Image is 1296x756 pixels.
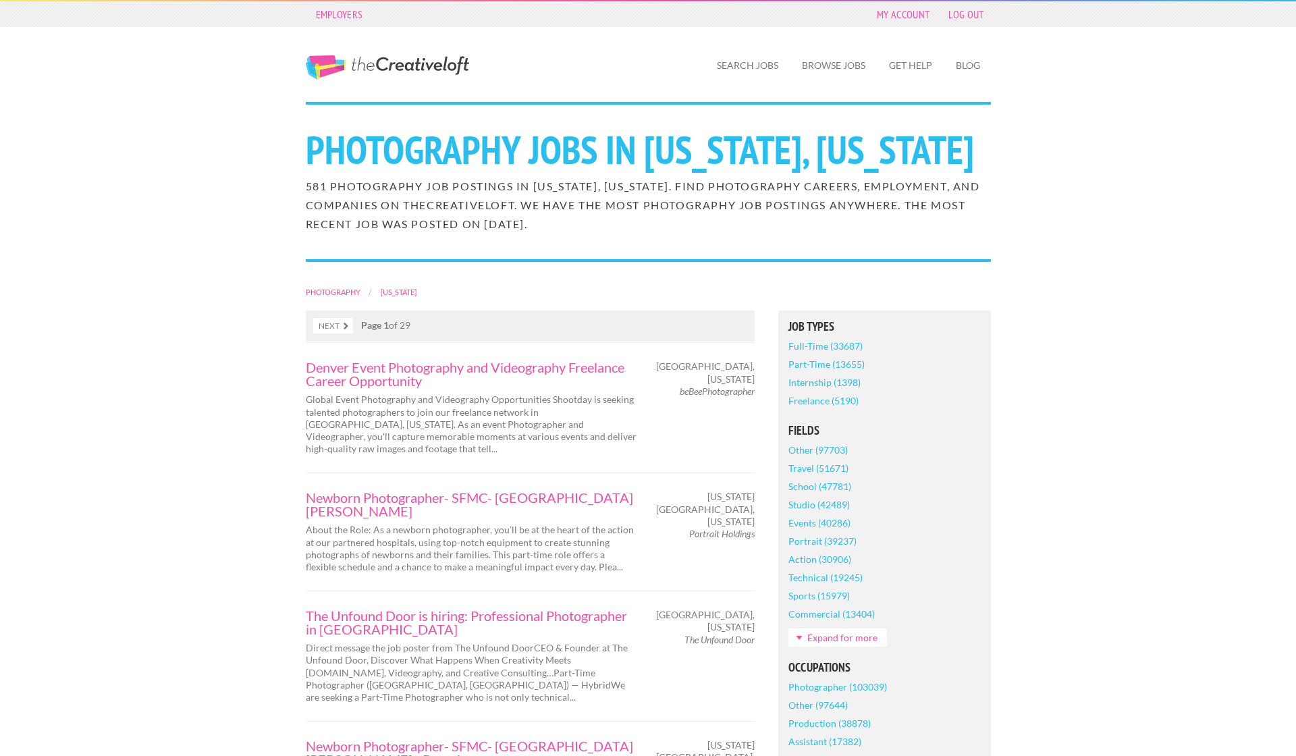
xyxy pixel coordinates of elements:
a: Assistant (17382) [788,732,861,751]
a: Log Out [942,5,990,24]
em: Portrait Holdings [689,528,755,539]
a: Other (97703) [788,441,848,459]
a: Freelance (5190) [788,391,859,410]
span: [US_STATE][GEOGRAPHIC_DATA], [US_STATE] [656,491,755,528]
a: Photographer (103039) [788,678,887,696]
strong: Page 1 [361,319,389,331]
a: Part-Time (13655) [788,355,865,373]
a: My Account [870,5,936,24]
em: The Unfound Door [684,634,755,645]
span: [GEOGRAPHIC_DATA], [US_STATE] [656,360,755,385]
h5: Job Types [788,321,981,333]
a: Events (40286) [788,514,850,532]
a: Blog [945,50,991,81]
a: Expand for more [788,628,887,647]
p: About the Role: As a newborn photographer, you’ll be at the heart of the action at our partnered ... [306,524,637,573]
nav: of 29 [306,310,755,342]
h5: Occupations [788,661,981,674]
a: Newborn Photographer- SFMC- [GEOGRAPHIC_DATA][PERSON_NAME] [306,491,637,518]
a: Next [313,318,353,333]
a: Search Jobs [706,50,789,81]
a: Sports (15979) [788,587,850,605]
p: Direct message the job poster from The Unfound DoorCEO & Founder at The Unfound Door, Discover Wh... [306,642,637,703]
p: Global Event Photography and Videography Opportunities Shootday is seeking talented photographers... [306,394,637,455]
h2: 581 Photography job postings in [US_STATE], [US_STATE]. Find Photography careers, employment, and... [306,177,991,234]
a: Browse Jobs [791,50,876,81]
a: Photography [306,288,360,296]
h5: Fields [788,425,981,437]
a: Full-Time (33687) [788,337,863,355]
a: Travel (51671) [788,459,848,477]
a: School (47781) [788,477,851,495]
a: The Unfound Door is hiring: Professional Photographer in [GEOGRAPHIC_DATA] [306,609,637,636]
a: Technical (19245) [788,568,863,587]
a: Other (97644) [788,696,848,714]
a: Internship (1398) [788,373,861,391]
span: [GEOGRAPHIC_DATA], [US_STATE] [656,609,755,633]
a: Get Help [878,50,943,81]
a: Action (30906) [788,550,851,568]
h1: Photography Jobs in [US_STATE], [US_STATE] [306,130,991,169]
a: The Creative Loft [306,55,469,80]
em: beBeePhotographer [680,385,755,397]
a: [US_STATE] [381,288,416,296]
a: Commercial (13404) [788,605,875,623]
a: Portrait (39237) [788,532,857,550]
a: Studio (42489) [788,495,850,514]
a: Denver Event Photography and Videography Freelance Career Opportunity [306,360,637,387]
a: Employers [309,5,370,24]
a: Production (38878) [788,714,871,732]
